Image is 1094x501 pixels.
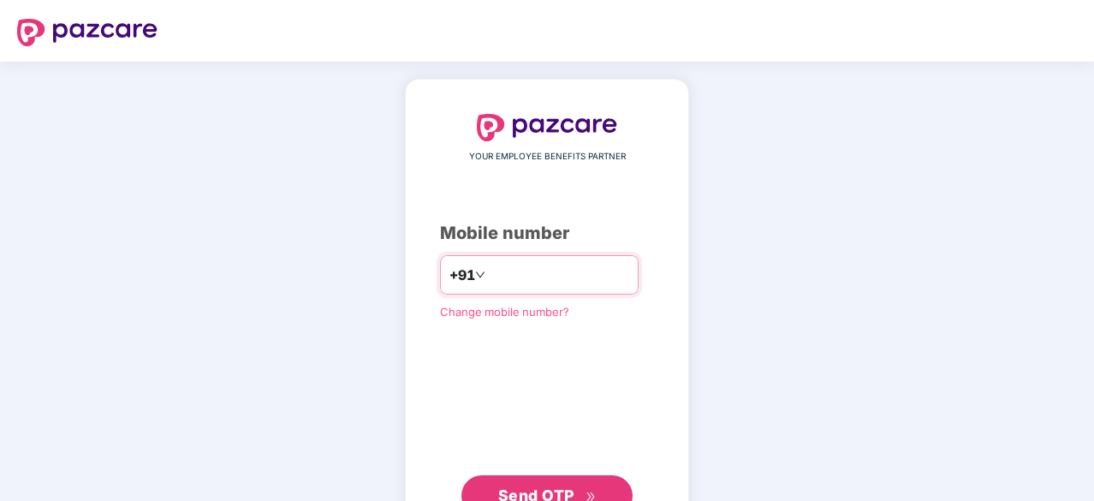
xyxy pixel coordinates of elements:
span: YOUR EMPLOYEE BENEFITS PARTNER [469,150,626,164]
a: Change mobile number? [440,305,569,319]
span: +91 [449,265,475,286]
img: logo [477,114,617,141]
span: down [475,270,485,280]
div: Mobile number [440,220,654,247]
img: logo [17,19,158,46]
